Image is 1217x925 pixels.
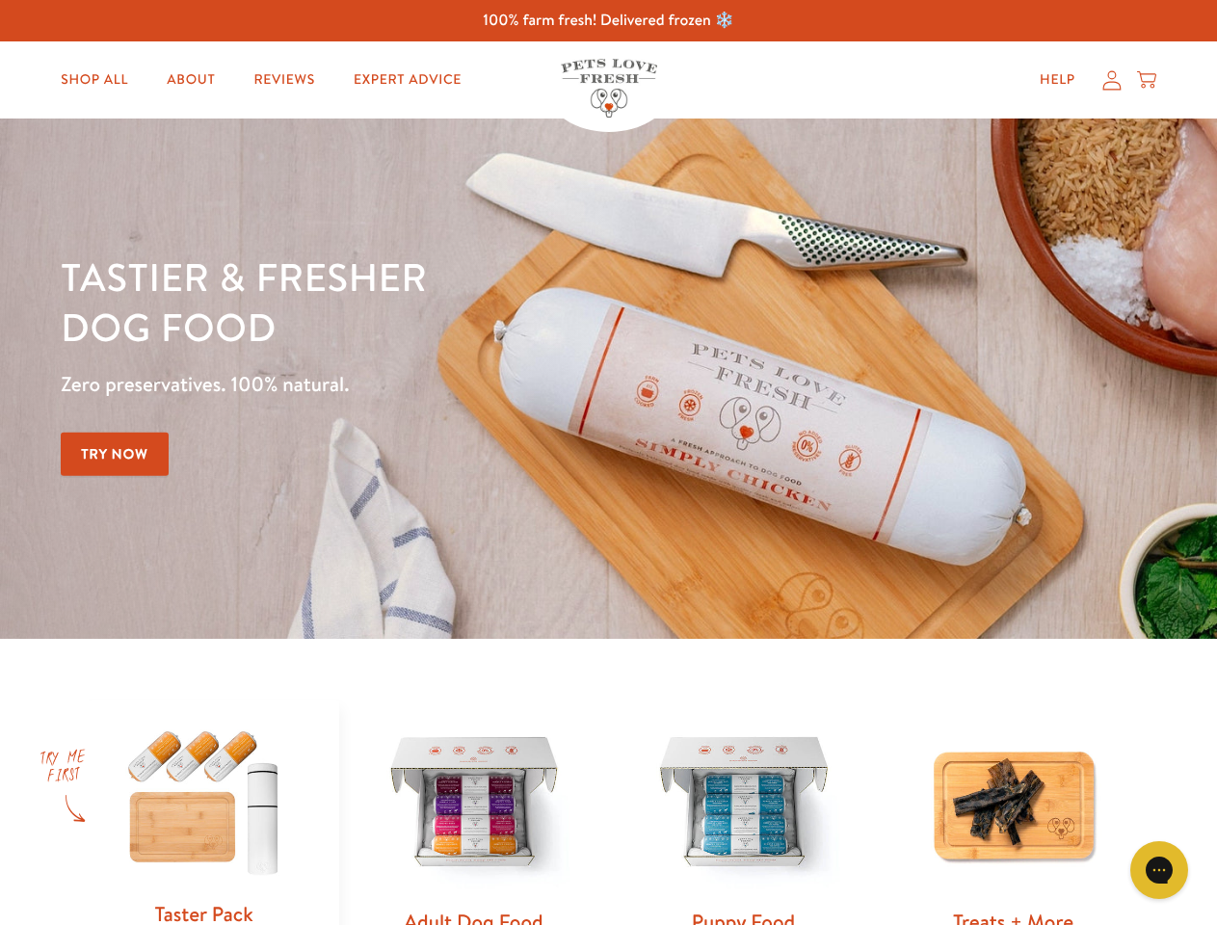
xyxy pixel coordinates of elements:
[238,61,330,99] a: Reviews
[61,433,169,476] a: Try Now
[61,367,791,402] p: Zero preservatives. 100% natural.
[338,61,477,99] a: Expert Advice
[1024,61,1091,99] a: Help
[561,59,657,118] img: Pets Love Fresh
[151,61,230,99] a: About
[1121,834,1198,906] iframe: Gorgias live chat messenger
[45,61,144,99] a: Shop All
[61,251,791,352] h1: Tastier & fresher dog food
